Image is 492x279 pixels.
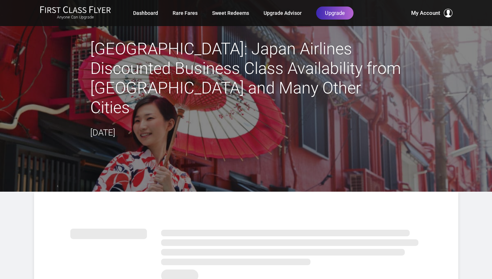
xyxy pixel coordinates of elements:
a: First Class FlyerAnyone Can Upgrade [40,6,111,20]
a: Rare Fares [173,7,198,20]
a: Upgrade [316,7,354,20]
h2: [GEOGRAPHIC_DATA]: Japan Airlines Discounted Business Class Availability from [GEOGRAPHIC_DATA] a... [90,39,402,117]
a: Dashboard [133,7,158,20]
button: My Account [411,9,452,17]
a: Upgrade Advisor [264,7,302,20]
small: Anyone Can Upgrade [40,15,111,20]
span: My Account [411,9,440,17]
a: Sweet Redeems [212,7,249,20]
time: [DATE] [90,128,115,138]
img: First Class Flyer [40,6,111,13]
